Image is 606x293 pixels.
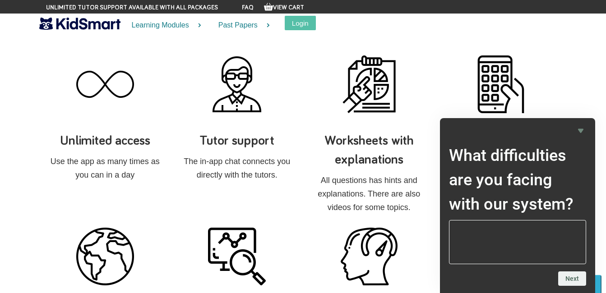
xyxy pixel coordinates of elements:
[242,5,254,11] a: FAQ
[120,14,207,37] a: Learning Modules
[558,271,586,286] button: Next question
[575,125,586,136] button: Hide survey
[264,5,304,11] a: View Cart
[208,228,266,285] img: View progression reports and monitor them to idenity weak areas and define a learning goal
[39,16,120,32] img: KidSmart logo
[76,228,134,285] img: You can play the worksheets and get in touch with the tutors from anywhere around the world.
[46,131,165,150] h3: Unlimited access
[208,55,266,113] img: Anytime support available by our expert tutors. Use the in-app chat to ask anything to the tutors.
[449,125,586,286] div: What difficulties are you facing with our system?
[207,14,276,37] a: Past Papers
[449,220,586,264] textarea: What difficulties are you facing with our system?
[449,143,586,216] h2: What difficulties are you facing with our system?
[310,131,429,169] h3: Worksheets with explanations
[46,155,165,182] p: Use the app as many times as you can in a day
[340,228,398,285] img: Disvover 11 plus questions weaknesses and then work towards strenthening them.
[178,131,296,150] h3: Tutor support
[264,2,273,11] img: Your items in the shopping basket
[178,155,296,182] p: The in-app chat connects you directly with the tutors.
[46,3,218,12] span: Unlimited tutor support available with all packages
[472,55,530,113] img: Access the worksheets on a tablet or the website
[76,55,134,113] img: You get unlimited access to 11 plus questions and worksheets
[340,55,398,113] img: All answers come with detailed explanation to 11 plus questions and all other worksheets
[285,16,316,30] button: Login
[310,174,429,214] p: All questions has hints and explanations. There are also videos for some topics.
